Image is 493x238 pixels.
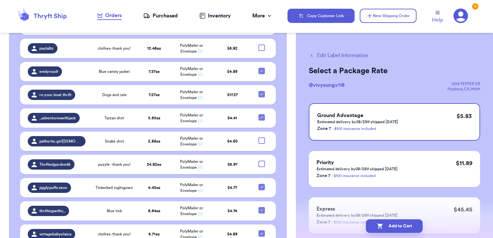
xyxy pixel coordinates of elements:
[105,139,124,144] span: Snake shirt
[227,209,237,213] span: $ 4.74
[98,232,131,237] span: clothes- thank you!
[317,113,363,118] span: Ground Advantage
[149,70,160,74] strong: 7.37 oz
[227,70,237,74] span: $ 4.89
[453,8,468,23] a: 3
[180,160,203,169] span: PolyMailer or Envelope ✉️
[99,69,130,74] span: Blue varisty jacket
[454,205,472,214] p: $ 45.45
[332,127,376,131] a: - $100 insurance included
[456,159,472,168] p: $ 11.89
[227,163,237,166] span: $ 5.97
[227,232,237,236] span: $ 4.89
[447,86,480,92] div: Altadena , CA , 91001
[39,46,54,51] span: paolalliz
[317,213,397,218] p: Estimated delivery by 08/26 if shipped [DATE]
[148,139,160,143] strong: 2.86 oz
[366,219,423,233] button: Add to Cart
[199,12,231,20] a: Inventory
[39,208,65,213] span: thriftingwithc_
[309,66,480,76] h2: Select a Package Rate
[39,162,71,167] span: Thriftedgarden4k
[447,81,480,86] div: 2014 PEPPER DR
[180,44,203,53] span: PolyMailer or Envelope ✉️
[39,232,71,237] span: vintagebabyelaina
[148,209,160,213] strong: 6.54 oz
[96,185,133,190] span: Tinkerbell nightgown
[39,139,82,144] span: pathertic.girl[DEMOGRAPHIC_DATA]
[148,186,160,190] strong: 4.43 oz
[252,12,273,20] div: More
[147,46,161,50] strong: 13.46 oz
[309,52,368,59] button: Edit Label Information
[317,126,331,131] span: Zone 7
[180,67,203,76] span: PolyMailer or Envelope ✉️
[227,186,237,190] span: $ 4.77
[457,112,472,121] p: $ 5.83
[432,16,443,24] span: Help
[317,174,330,178] span: Zone 7
[317,160,334,165] span: Priority
[472,3,478,10] div: 3
[317,166,397,172] p: Estimated delivery by 08/28 if shipped [DATE]
[180,136,203,146] span: PolyMailer or Envelope ✉️
[98,162,131,167] span: puzzle - thank you!
[107,208,122,213] span: Blue tink
[143,12,178,20] a: Purchased
[180,113,203,123] span: PolyMailer or Envelope ✉️
[227,46,237,50] span: $ 6.82
[309,83,345,88] span: @ vivyoungx118
[317,119,398,124] p: Estimated delivery by 08/29 if shipped [DATE]
[332,174,376,178] a: - $100 insurance included
[227,116,237,120] span: $ 4.41
[97,12,122,20] a: Orders
[39,115,76,121] span: _adventureswithjack
[432,11,443,24] a: Help
[180,206,203,216] span: PolyMailer or Envelope ✉️
[148,116,160,120] strong: 3.53 oz
[227,139,237,143] span: $ 4.60
[97,12,122,19] div: Orders
[105,115,124,121] span: Tarzan shirt
[39,92,71,97] span: ro.your.boat.thrift
[317,206,335,212] span: Express
[98,46,131,51] span: clothes- thank you!
[39,185,67,190] span: jigglypuffs.vevo
[180,90,203,100] span: PolyMailer or Envelope ✉️
[39,69,58,74] span: emilyrico9
[180,183,203,193] span: PolyMailer or Envelope ✉️
[360,9,417,23] button: New Shipping Order
[227,93,238,97] span: $ 17.27
[149,93,160,97] strong: 7.27 oz
[287,9,355,23] button: Copy Customer Link
[148,232,160,236] strong: 5.71 oz
[147,163,161,166] strong: 34.82 oz
[102,92,126,97] span: Dogs and cats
